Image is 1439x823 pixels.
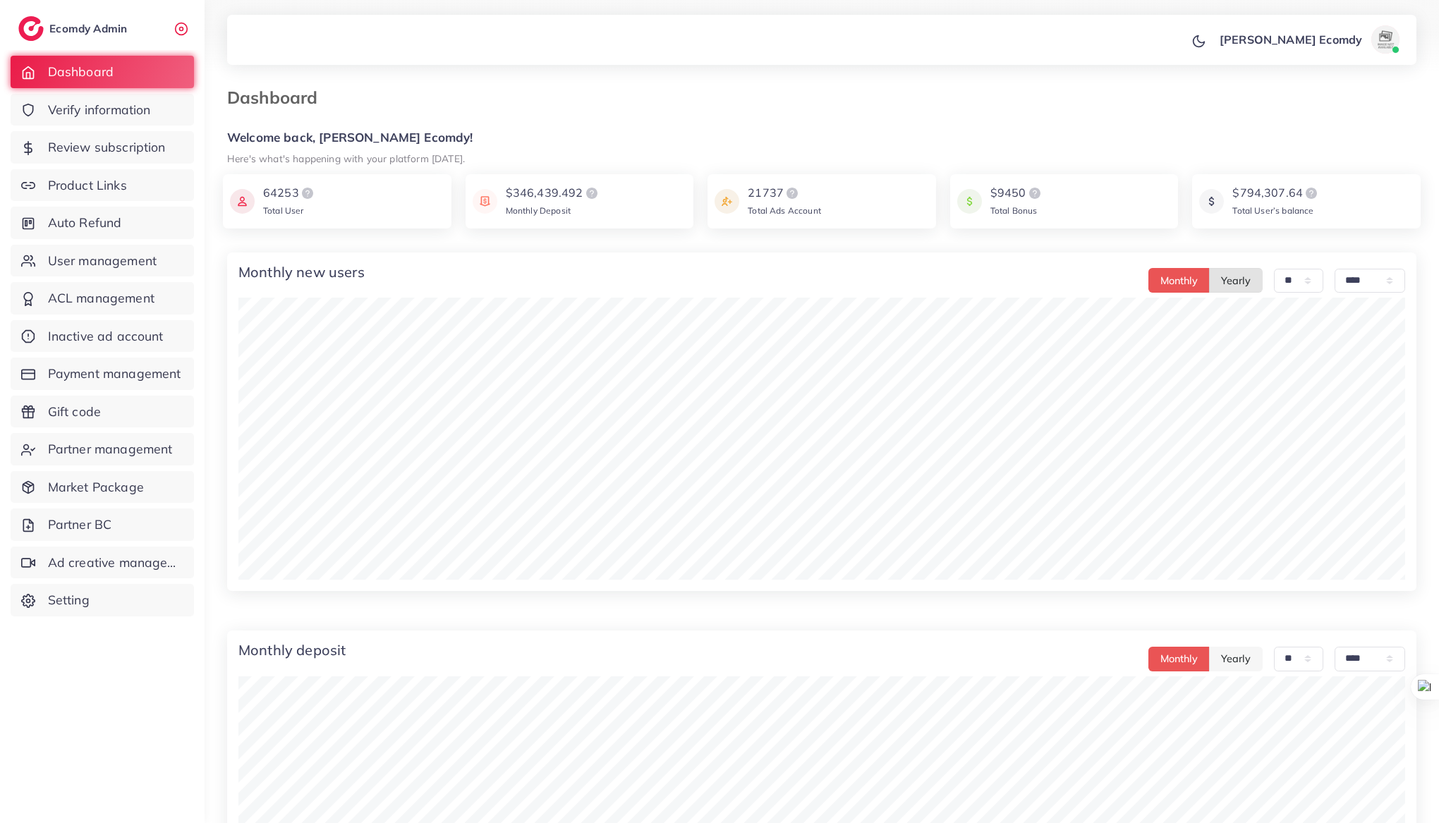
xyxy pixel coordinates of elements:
[299,185,316,202] img: logo
[48,327,164,346] span: Inactive ad account
[48,176,127,195] span: Product Links
[11,282,194,315] a: ACL management
[11,471,194,504] a: Market Package
[1212,25,1405,54] a: [PERSON_NAME] Ecomdyavatar
[748,205,821,216] span: Total Ads Account
[48,63,114,81] span: Dashboard
[11,358,194,390] a: Payment management
[1209,268,1263,293] button: Yearly
[48,214,122,232] span: Auto Refund
[48,516,112,534] span: Partner BC
[748,185,821,202] div: 21737
[48,440,173,458] span: Partner management
[11,584,194,616] a: Setting
[506,205,571,216] span: Monthly Deposit
[18,16,130,41] a: logoEcomdy Admin
[11,56,194,88] a: Dashboard
[230,185,255,218] img: icon payment
[1026,185,1043,202] img: logo
[11,396,194,428] a: Gift code
[1232,185,1320,202] div: $794,307.64
[238,642,346,659] h4: Monthly deposit
[1148,268,1210,293] button: Monthly
[227,130,1416,145] h5: Welcome back, [PERSON_NAME] Ecomdy!
[48,554,183,572] span: Ad creative management
[957,185,982,218] img: icon payment
[11,508,194,541] a: Partner BC
[11,131,194,164] a: Review subscription
[49,22,130,35] h2: Ecomdy Admin
[11,94,194,126] a: Verify information
[227,87,329,108] h3: Dashboard
[263,205,304,216] span: Total User
[506,185,600,202] div: $346,439.492
[48,138,166,157] span: Review subscription
[1209,647,1263,671] button: Yearly
[48,591,90,609] span: Setting
[990,185,1043,202] div: $9450
[48,478,144,496] span: Market Package
[11,245,194,277] a: User management
[473,185,497,218] img: icon payment
[784,185,801,202] img: logo
[48,289,154,307] span: ACL management
[48,252,157,270] span: User management
[238,264,365,281] h4: Monthly new users
[11,320,194,353] a: Inactive ad account
[1303,185,1320,202] img: logo
[1232,205,1313,216] span: Total User’s balance
[1220,31,1362,48] p: [PERSON_NAME] Ecomdy
[11,207,194,239] a: Auto Refund
[1199,185,1224,218] img: icon payment
[48,365,181,383] span: Payment management
[263,185,316,202] div: 64253
[11,169,194,202] a: Product Links
[990,205,1038,216] span: Total Bonus
[11,547,194,579] a: Ad creative management
[18,16,44,41] img: logo
[715,185,739,218] img: icon payment
[583,185,600,202] img: logo
[11,433,194,465] a: Partner management
[227,152,465,164] small: Here's what's happening with your platform [DATE].
[48,101,151,119] span: Verify information
[1148,647,1210,671] button: Monthly
[48,403,101,421] span: Gift code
